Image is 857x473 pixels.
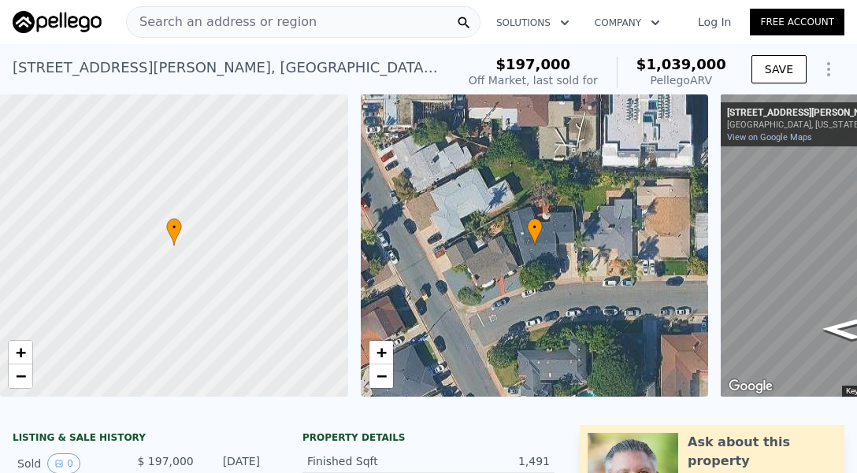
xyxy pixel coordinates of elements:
[469,72,598,88] div: Off Market, last sold for
[582,9,673,37] button: Company
[751,55,807,83] button: SAVE
[127,13,317,31] span: Search an address or region
[636,72,726,88] div: Pellego ARV
[527,220,543,235] span: •
[166,220,182,235] span: •
[750,9,844,35] a: Free Account
[369,364,393,388] a: Zoom out
[369,341,393,364] a: Zoom in
[636,56,726,72] span: $1,039,000
[13,431,265,447] div: LISTING & SALE HISTORY
[428,453,550,469] div: 1,491
[13,57,443,79] div: [STREET_ADDRESS][PERSON_NAME] , [GEOGRAPHIC_DATA] , CA 92115
[302,431,555,444] div: Property details
[376,342,386,362] span: +
[496,56,571,72] span: $197,000
[725,376,777,397] a: Open this area in Google Maps (opens a new window)
[16,366,26,386] span: −
[9,341,32,364] a: Zoom in
[13,11,102,33] img: Pellego
[679,14,750,30] a: Log In
[688,433,837,471] div: Ask about this property
[307,453,428,469] div: Finished Sqft
[484,9,582,37] button: Solutions
[527,218,543,246] div: •
[727,132,812,142] a: View on Google Maps
[9,364,32,388] a: Zoom out
[813,54,844,85] button: Show Options
[376,366,386,386] span: −
[137,455,193,467] span: $ 197,000
[725,376,777,397] img: Google
[16,342,26,362] span: +
[166,218,182,246] div: •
